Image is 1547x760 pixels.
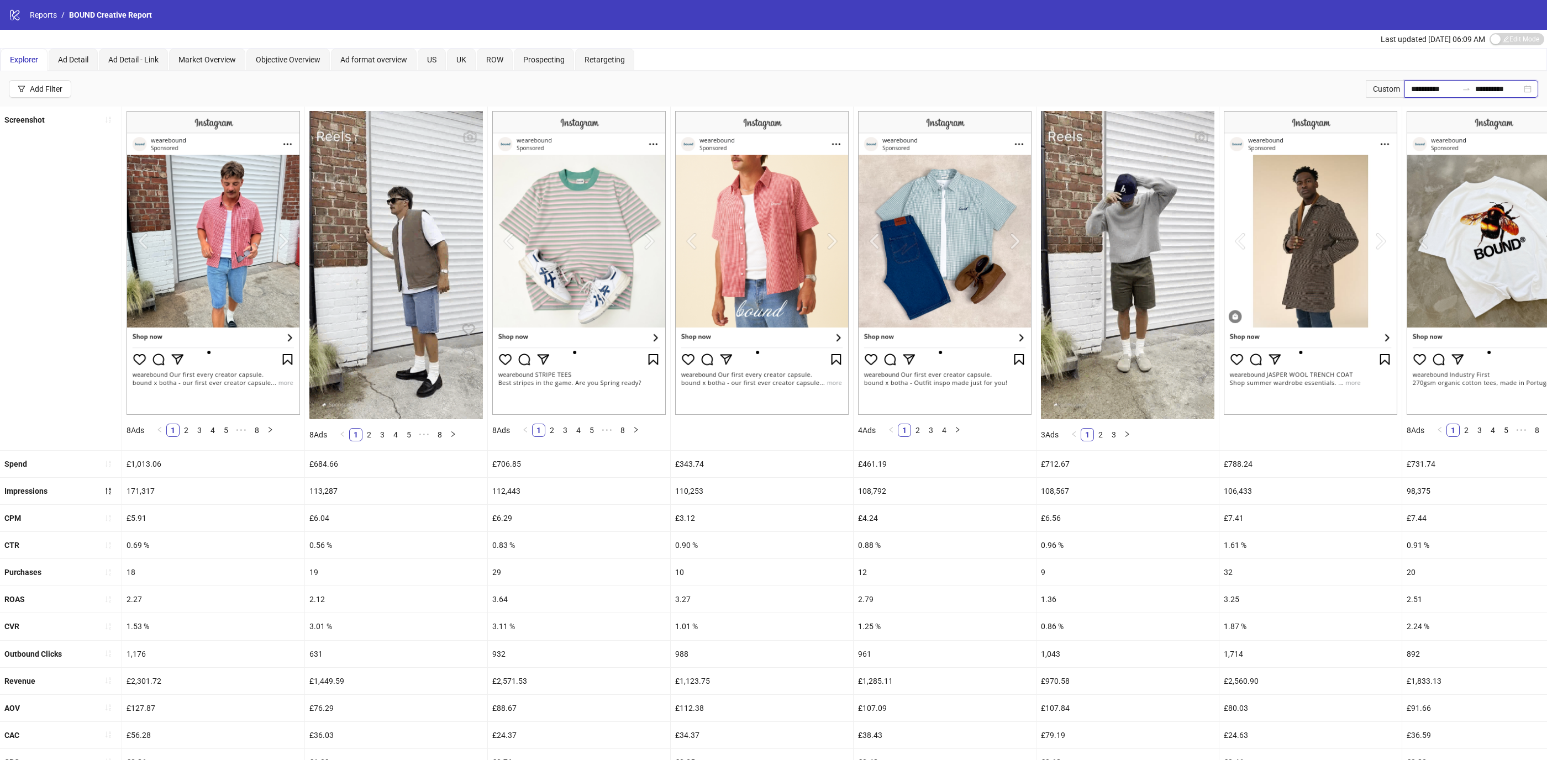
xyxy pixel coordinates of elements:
[1473,424,1486,437] li: 3
[586,424,598,436] a: 5
[532,424,545,437] li: 1
[1219,451,1402,477] div: £788.24
[349,428,362,441] li: 1
[1094,428,1107,441] li: 2
[888,426,894,433] span: left
[675,111,849,415] img: Screenshot 120229258857140173
[376,429,388,441] a: 3
[127,111,300,415] img: Screenshot 120229258857510173
[250,424,264,437] li: 8
[415,428,433,441] span: •••
[924,424,938,437] li: 3
[951,424,964,437] li: Next Page
[1036,478,1219,504] div: 108,567
[122,559,304,585] div: 18
[122,505,304,531] div: £5.91
[233,424,250,437] li: Next 5 Pages
[1460,424,1473,437] li: 2
[336,428,349,441] button: left
[671,532,853,558] div: 0.90 %
[488,505,670,531] div: £6.29
[4,568,41,577] b: Purchases
[4,622,19,631] b: CVR
[9,80,71,98] button: Add Filter
[671,586,853,613] div: 3.27
[1108,429,1120,441] a: 3
[4,595,25,604] b: ROAS
[925,424,937,436] a: 3
[1433,424,1446,437] li: Previous Page
[433,428,446,441] li: 8
[1500,424,1512,436] a: 5
[305,478,487,504] div: 113,287
[1219,478,1402,504] div: 106,433
[305,451,487,477] div: £684.66
[305,668,487,694] div: £1,449.59
[671,505,853,531] div: £3.12
[122,641,304,667] div: 1,176
[104,677,112,684] span: sort-ascending
[1081,429,1093,441] a: 1
[350,429,362,441] a: 1
[671,613,853,640] div: 1.01 %
[104,704,112,711] span: sort-ascending
[180,424,193,437] li: 2
[18,85,25,93] span: filter
[1041,111,1214,419] img: Screenshot 120229258857190173
[488,532,670,558] div: 0.83 %
[1067,428,1081,441] li: Previous Page
[1219,641,1402,667] div: 1,714
[585,55,625,64] span: Retargeting
[220,424,232,436] a: 5
[1462,85,1471,93] span: swap-right
[559,424,572,437] li: 3
[1531,424,1543,436] a: 8
[671,722,853,748] div: £34.37
[1224,111,1397,415] img: Screenshot 120226762182200173
[305,695,487,721] div: £76.29
[951,424,964,437] button: right
[58,55,88,64] span: Ad Detail
[4,677,35,685] b: Revenue
[309,111,483,419] img: Screenshot 120228639927660173
[522,426,529,433] span: left
[4,704,20,712] b: AOV
[1219,722,1402,748] div: £24.63
[954,426,961,433] span: right
[104,487,112,495] span: sort-descending
[629,424,643,437] li: Next Page
[488,451,670,477] div: £706.85
[305,613,487,640] div: 3.01 %
[403,429,415,441] a: 5
[219,424,233,437] li: 5
[233,424,250,437] span: •••
[156,426,163,433] span: left
[546,424,558,436] a: 2
[166,424,180,437] li: 1
[898,424,911,436] a: 1
[390,429,402,441] a: 4
[61,9,65,21] li: /
[854,668,1036,694] div: £1,285.11
[671,695,853,721] div: £112.38
[671,451,853,477] div: £343.74
[446,428,460,441] button: right
[523,55,565,64] span: Prospecting
[1381,35,1485,44] span: Last updated [DATE] 06:09 AM
[545,424,559,437] li: 2
[69,10,152,19] span: BOUND Creative Report
[492,111,666,415] img: Screenshot 120230116106770173
[488,641,670,667] div: 932
[488,695,670,721] div: £88.67
[206,424,219,437] li: 4
[488,586,670,613] div: 3.64
[251,424,263,436] a: 8
[122,695,304,721] div: £127.87
[488,722,670,748] div: £24.37
[180,424,192,436] a: 2
[305,505,487,531] div: £6.04
[127,426,144,435] span: 8 Ads
[533,424,545,436] a: 1
[1041,430,1059,439] span: 3 Ads
[912,424,924,436] a: 2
